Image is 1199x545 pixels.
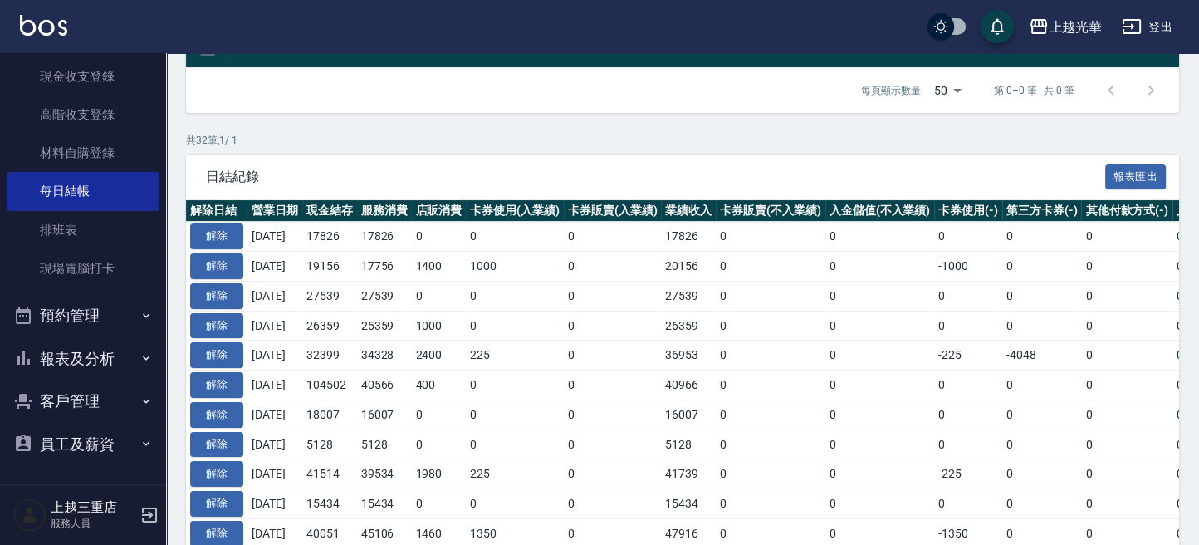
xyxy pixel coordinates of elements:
[190,402,243,428] button: 解除
[661,281,716,311] td: 27539
[13,498,46,532] img: Person
[7,294,159,337] button: 預約管理
[934,341,1002,371] td: -225
[7,57,159,96] a: 現金收支登錄
[1081,341,1172,371] td: 0
[981,10,1014,43] button: save
[411,371,466,400] td: 400
[927,68,967,113] div: 50
[357,252,412,282] td: 17756
[7,96,159,134] a: 高階收支登錄
[302,341,357,371] td: 32399
[661,459,716,489] td: 41739
[661,489,716,519] td: 15434
[934,281,1002,311] td: 0
[190,461,243,487] button: 解除
[716,371,825,400] td: 0
[1049,17,1102,37] div: 上越光華
[716,400,825,430] td: 0
[190,342,243,368] button: 解除
[661,200,716,222] th: 業績收入
[716,281,825,311] td: 0
[716,311,825,341] td: 0
[934,371,1002,400] td: 0
[190,253,243,279] button: 解除
[1105,164,1167,190] button: 報表匯出
[357,489,412,519] td: 15434
[994,83,1074,98] p: 第 0–0 筆 共 0 筆
[934,459,1002,489] td: -225
[716,222,825,252] td: 0
[661,430,716,459] td: 5128
[1081,222,1172,252] td: 0
[190,491,243,517] button: 解除
[302,311,357,341] td: 26359
[357,281,412,311] td: 27539
[190,223,243,249] button: 解除
[357,200,412,222] th: 服務消費
[934,400,1002,430] td: 0
[934,200,1002,222] th: 卡券使用(-)
[1002,252,1082,282] td: 0
[564,489,662,519] td: 0
[302,252,357,282] td: 19156
[302,200,357,222] th: 現金結存
[1002,459,1082,489] td: 0
[20,15,67,36] img: Logo
[1002,200,1082,222] th: 第三方卡券(-)
[825,281,935,311] td: 0
[661,400,716,430] td: 16007
[1002,341,1082,371] td: -4048
[825,459,935,489] td: 0
[825,371,935,400] td: 0
[466,311,564,341] td: 0
[466,400,564,430] td: 0
[1081,252,1172,282] td: 0
[357,371,412,400] td: 40566
[302,222,357,252] td: 17826
[1081,400,1172,430] td: 0
[411,222,466,252] td: 0
[247,341,302,371] td: [DATE]
[564,459,662,489] td: 0
[357,430,412,459] td: 5128
[247,400,302,430] td: [DATE]
[247,371,302,400] td: [DATE]
[1081,430,1172,459] td: 0
[247,459,302,489] td: [DATE]
[466,252,564,282] td: 1000
[190,432,243,458] button: 解除
[564,222,662,252] td: 0
[411,430,466,459] td: 0
[1002,371,1082,400] td: 0
[564,371,662,400] td: 0
[411,400,466,430] td: 0
[247,281,302,311] td: [DATE]
[7,337,159,381] button: 報表及分析
[411,459,466,489] td: 1980
[411,489,466,519] td: 0
[357,222,412,252] td: 17826
[302,489,357,519] td: 15434
[302,281,357,311] td: 27539
[190,372,243,398] button: 解除
[716,252,825,282] td: 0
[247,311,302,341] td: [DATE]
[1115,12,1179,42] button: 登出
[466,430,564,459] td: 0
[934,430,1002,459] td: 0
[934,222,1002,252] td: 0
[302,400,357,430] td: 18007
[564,400,662,430] td: 0
[716,489,825,519] td: 0
[466,371,564,400] td: 0
[302,371,357,400] td: 104502
[861,83,921,98] p: 每頁顯示數量
[1105,168,1167,184] a: 報表匯出
[190,313,243,339] button: 解除
[825,222,935,252] td: 0
[206,169,1105,185] span: 日結紀錄
[466,489,564,519] td: 0
[934,489,1002,519] td: 0
[7,380,159,423] button: 客戶管理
